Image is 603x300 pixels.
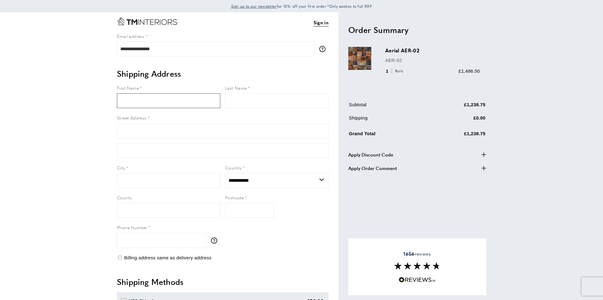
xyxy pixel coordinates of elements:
img: Aerial AER-02 [348,47,371,70]
span: Email address [117,33,144,39]
span: Apply Discount Code [348,151,393,158]
td: Subtotal [349,101,424,113]
td: £1,238.75 [425,101,485,113]
td: Grand Total [349,129,424,142]
img: Reviews section [394,262,440,270]
span: County [117,194,132,201]
p: AER-02 [385,57,480,64]
h3: Aerial AER-02 [385,47,480,54]
span: Country [225,164,242,171]
span: £1,486.50 [459,68,480,74]
h2: Order Summary [348,24,486,35]
span: Apply Order Comment [348,164,397,172]
td: Shipping [349,114,424,126]
div: 1 [385,67,405,75]
strong: 1656 [403,250,414,257]
span: Rolls [392,68,405,74]
a: Sign in [313,19,329,26]
h2: Shipping Methods [117,276,329,287]
span: Phone Number [117,224,147,230]
a: Sign up to our newsletter [231,3,277,9]
span: Street Address [117,115,146,121]
h2: Shipping Address [117,68,329,79]
span: First Name [117,85,139,91]
button: More information [211,237,220,244]
span: Postcode [225,194,244,201]
button: More information [319,46,329,52]
span: reviews [403,251,431,257]
span: Billing address same as delivery address [124,255,211,260]
td: £1,238.75 [425,129,485,142]
input: Billing address same as delivery address [118,256,122,259]
td: £0.00 [425,114,485,126]
span: Last Name [225,85,247,91]
a: Go to Home page [117,17,177,25]
span: for 10% off your first order *Only applies to full RRP [231,3,372,9]
img: Reviews.io 5 stars [399,277,436,283]
span: City [117,164,125,171]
